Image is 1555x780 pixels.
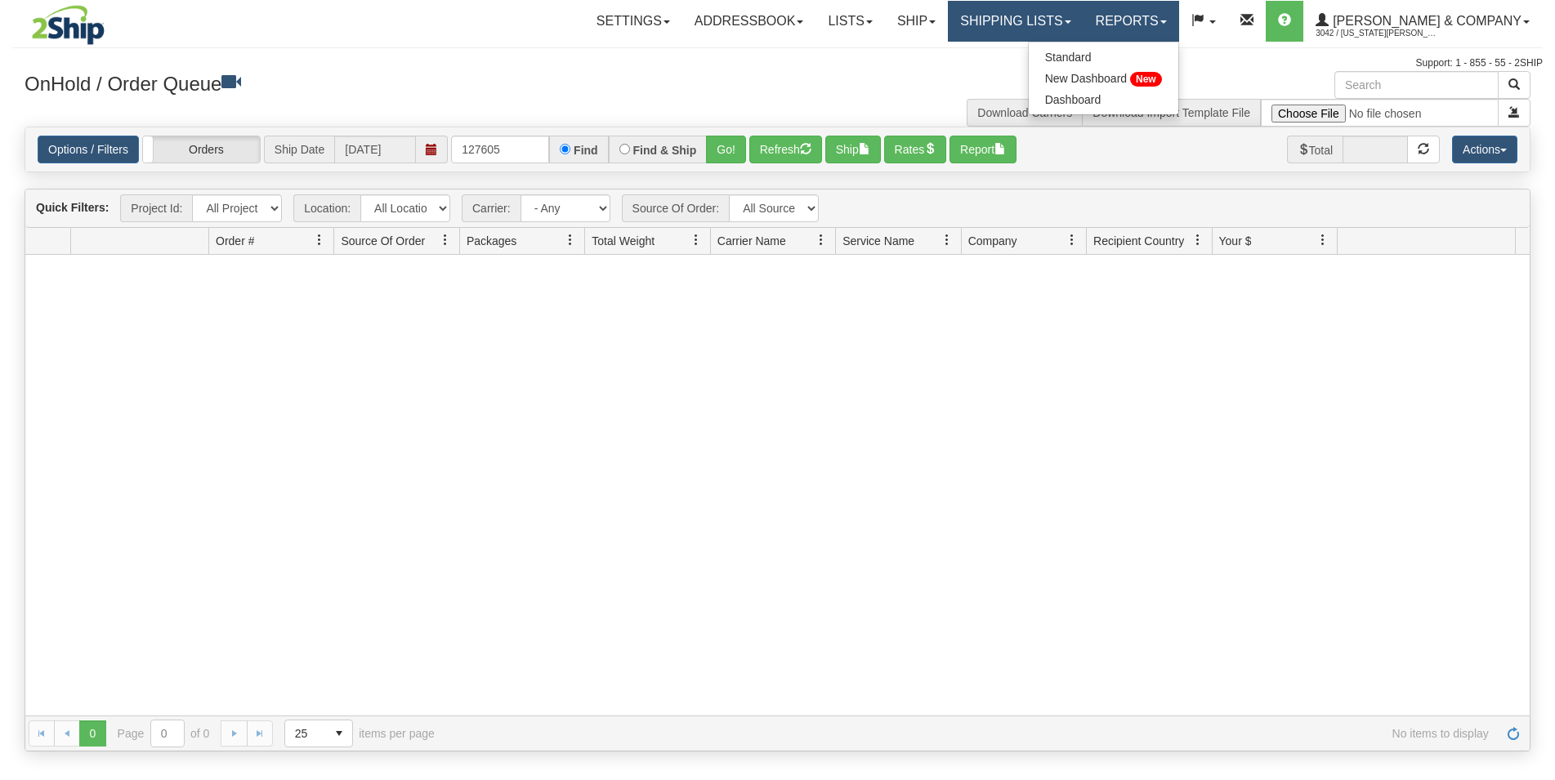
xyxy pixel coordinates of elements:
[1130,72,1162,87] span: New
[293,194,360,222] span: Location:
[977,106,1072,119] a: Download Carriers
[12,56,1543,70] div: Support: 1 - 855 - 55 - 2SHIP
[884,136,947,163] button: Rates
[431,226,459,254] a: Source Of Order filter column settings
[682,1,816,42] a: Addressbook
[341,233,425,249] span: Source Of Order
[1316,25,1438,42] span: 3042 / [US_STATE][PERSON_NAME]
[825,136,881,163] button: Ship
[842,233,914,249] span: Service Name
[143,136,260,163] label: Orders
[1045,72,1127,85] span: New Dashboard
[1045,93,1101,106] span: Dashboard
[306,226,333,254] a: Order # filter column settings
[948,1,1083,42] a: Shipping lists
[1219,233,1252,249] span: Your $
[968,233,1017,249] span: Company
[1261,99,1499,127] input: Import
[633,145,697,156] label: Find & Ship
[12,4,124,46] img: logo3042.jpg
[1093,233,1184,249] span: Recipient Country
[1498,71,1530,99] button: Search
[462,194,521,222] span: Carrier:
[574,145,598,156] label: Find
[717,233,786,249] span: Carrier Name
[950,136,1017,163] button: Report
[706,136,746,163] button: Go!
[467,233,516,249] span: Packages
[284,720,353,747] span: Page sizes drop down
[682,226,710,254] a: Total Weight filter column settings
[1303,1,1542,42] a: [PERSON_NAME] & Company 3042 / [US_STATE][PERSON_NAME]
[1058,226,1086,254] a: Company filter column settings
[1084,1,1179,42] a: Reports
[1045,51,1092,64] span: Standard
[1029,68,1178,89] a: New Dashboard New
[622,194,730,222] span: Source Of Order:
[1452,136,1517,163] button: Actions
[1029,89,1178,110] a: Dashboard
[79,720,105,747] span: Page 0
[815,1,884,42] a: Lists
[1184,226,1212,254] a: Recipient Country filter column settings
[38,136,139,163] a: Options / Filters
[1029,47,1178,68] a: Standard
[458,727,1489,740] span: No items to display
[1309,226,1337,254] a: Your $ filter column settings
[326,720,352,747] span: select
[118,720,210,747] span: Page of 0
[25,189,1530,228] div: grid toolbar
[1287,136,1343,163] span: Total
[36,199,109,216] label: Quick Filters:
[1334,71,1499,99] input: Search
[584,1,682,42] a: Settings
[592,233,655,249] span: Total Weight
[1500,720,1526,747] a: Refresh
[451,136,549,163] input: Order #
[216,233,254,249] span: Order #
[807,226,835,254] a: Carrier Name filter column settings
[264,136,334,163] span: Ship Date
[295,725,316,742] span: 25
[933,226,961,254] a: Service Name filter column settings
[120,194,192,222] span: Project Id:
[749,136,822,163] button: Refresh
[1329,14,1521,28] span: [PERSON_NAME] & Company
[885,1,948,42] a: Ship
[25,71,766,95] h3: OnHold / Order Queue
[556,226,584,254] a: Packages filter column settings
[284,720,435,747] span: items per page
